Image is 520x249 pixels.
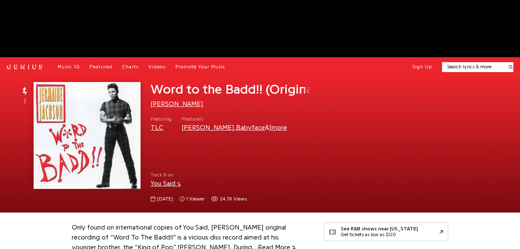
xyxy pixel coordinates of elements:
div: See R&B shows near [US_STATE] [341,226,418,232]
span: Featuring [151,116,172,123]
button: Sign Up [412,64,432,70]
span: 24.7K views [220,196,247,203]
span: 1 [24,97,26,104]
a: See R&B shows near [US_STATE]Get tickets as low as $120 [324,222,448,241]
div: , & [182,123,287,133]
span: Charts [122,64,139,69]
a: Videos [148,64,165,70]
span: Promote Your Music [175,64,226,69]
div: Get tickets as low as $120 [341,232,418,238]
input: Search lyrics & more [442,63,504,70]
span: Word to the Badd!! (Original Version) [151,83,367,96]
span: 24,711 views [211,196,247,203]
a: Featured [90,64,112,70]
span: Videos [148,64,165,69]
span: [DATE] [157,196,173,203]
a: Promote Your Music [175,64,226,70]
a: You Said [151,180,181,187]
a: [PERSON_NAME] [151,101,203,107]
span: 1 viewer [186,196,204,203]
span: Producers [182,116,287,123]
a: Babyface [236,124,265,131]
span: Featured [90,64,112,69]
a: TLC [151,124,163,131]
button: 1more [269,124,287,132]
span: Music IQ [58,64,80,69]
img: Cover art for Word to the Badd!! (Original Version) by Jermaine Jackson [34,82,141,189]
a: Music IQ [58,64,80,70]
a: [PERSON_NAME] [182,124,234,131]
a: Charts [122,64,139,70]
span: 1 viewer [180,196,204,203]
span: Track 8 on [151,172,311,179]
